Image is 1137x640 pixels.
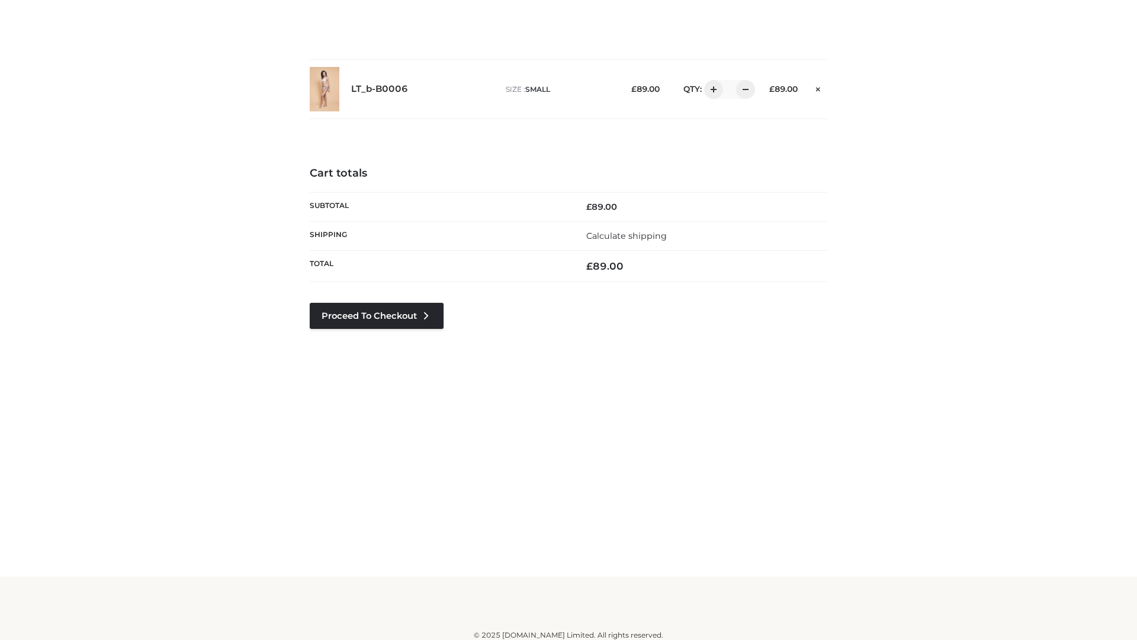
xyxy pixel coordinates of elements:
th: Shipping [310,221,568,250]
span: £ [631,84,637,94]
a: Calculate shipping [586,231,667,241]
th: Total [310,251,568,282]
bdi: 89.00 [631,84,660,94]
div: QTY: [672,80,751,99]
h4: Cart totals [310,167,827,180]
a: Remove this item [810,80,827,95]
a: LT_b-B0006 [351,84,408,95]
bdi: 89.00 [586,260,624,272]
th: Subtotal [310,192,568,221]
a: Proceed to Checkout [310,303,444,329]
bdi: 89.00 [769,84,798,94]
span: SMALL [525,85,550,94]
p: size : [506,84,613,95]
span: £ [586,201,592,212]
span: £ [769,84,775,94]
span: £ [586,260,593,272]
bdi: 89.00 [586,201,617,212]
